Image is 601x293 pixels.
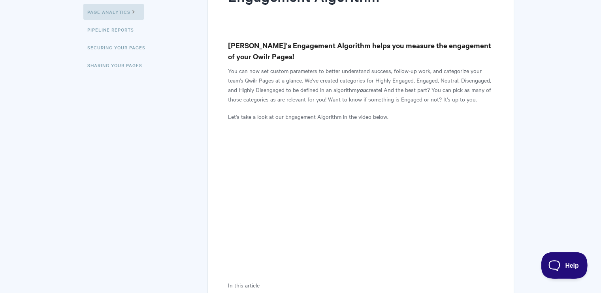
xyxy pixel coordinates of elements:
[87,57,148,73] a: Sharing Your Pages
[87,39,151,55] a: Securing Your Pages
[228,66,494,104] p: You can now set custom parameters to better understand success, follow-up work, and categorize yo...
[356,85,365,94] strong: you
[228,280,494,290] p: In this article
[541,252,588,279] iframe: Toggle Customer Support
[87,22,140,38] a: Pipeline reports
[83,4,144,20] a: Page Analytics
[228,112,494,121] p: Let's take a look at our Engagement Algorithm in the video below.
[228,40,494,62] h3: [PERSON_NAME]'s Engagement Algorithm helps you measure the engagement of your Qwilr Pages!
